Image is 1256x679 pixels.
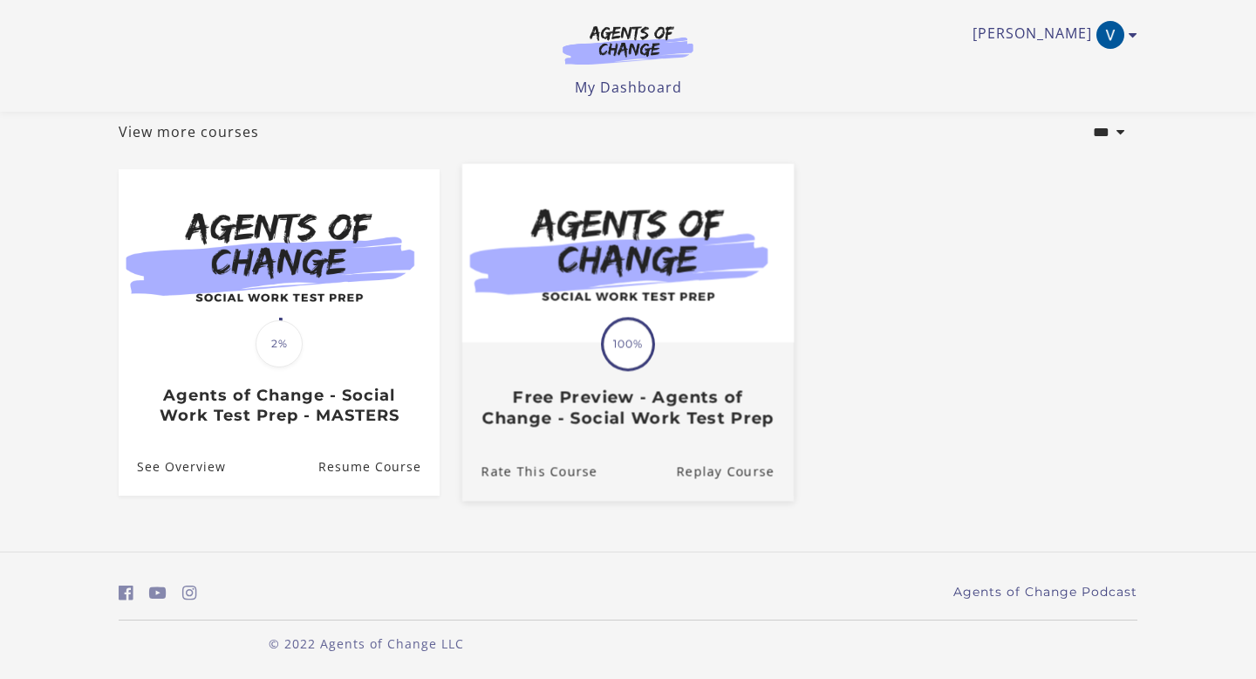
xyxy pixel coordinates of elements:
a: My Dashboard [575,78,682,97]
a: https://www.facebook.com/groups/aswbtestprep (Open in a new window) [119,580,133,606]
a: Agents of Change Podcast [953,583,1137,601]
img: Agents of Change Logo [544,24,712,65]
i: https://www.youtube.com/c/AgentsofChangeTestPrepbyMeaganMitchell (Open in a new window) [149,585,167,601]
span: 2% [256,320,303,367]
h3: Free Preview - Agents of Change - Social Work Test Prep [481,388,775,428]
a: https://www.instagram.com/agentsofchangeprep/ (Open in a new window) [182,580,197,606]
a: Agents of Change - Social Work Test Prep - MASTERS: See Overview [119,439,226,496]
a: View more courses [119,121,259,142]
i: https://www.facebook.com/groups/aswbtestprep (Open in a new window) [119,585,133,601]
a: Free Preview - Agents of Change - Social Work Test Prep: Resume Course [676,442,794,501]
span: 100% [604,320,652,369]
p: © 2022 Agents of Change LLC [119,634,614,653]
a: Free Preview - Agents of Change - Social Work Test Prep: Rate This Course [462,442,597,501]
i: https://www.instagram.com/agentsofchangeprep/ (Open in a new window) [182,585,197,601]
h3: Agents of Change - Social Work Test Prep - MASTERS [137,386,420,425]
a: Agents of Change - Social Work Test Prep - MASTERS: Resume Course [318,439,440,496]
a: https://www.youtube.com/c/AgentsofChangeTestPrepbyMeaganMitchell (Open in a new window) [149,580,167,606]
a: Toggle menu [973,21,1129,49]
